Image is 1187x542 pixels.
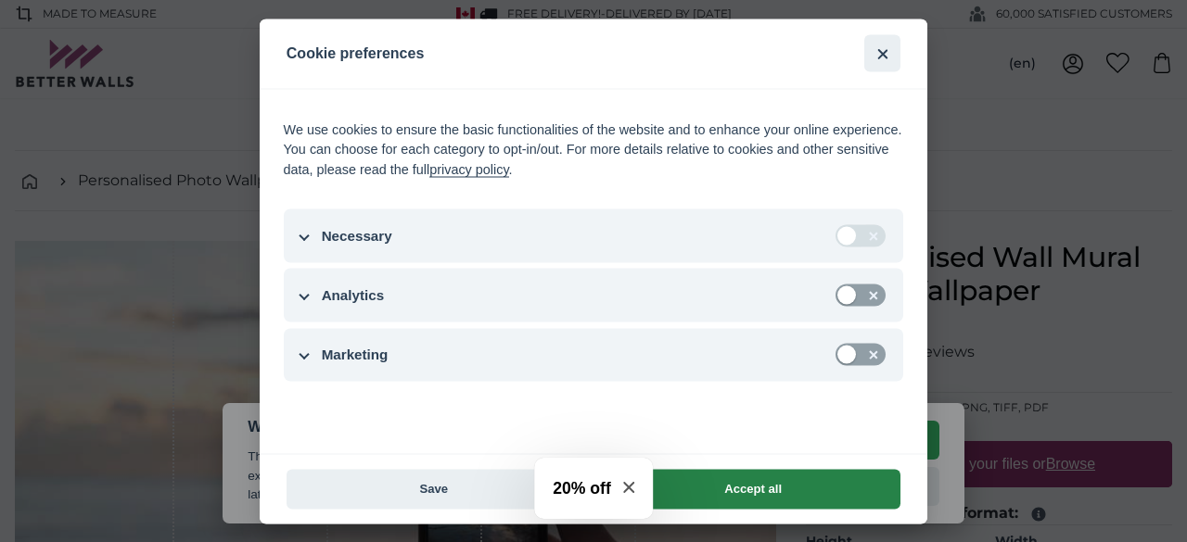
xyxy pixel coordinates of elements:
a: privacy policy [429,161,508,177]
h2: Cookie preferences [287,19,772,88]
button: Analytics [284,269,904,322]
button: Accept all [864,35,900,71]
button: Necessary [284,209,904,263]
div: We use cookies to ensure the basic functionalities of the website and to enhance your online expe... [284,120,904,180]
button: Save [287,469,581,509]
button: Accept all [606,469,900,509]
button: Marketing [284,328,904,382]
